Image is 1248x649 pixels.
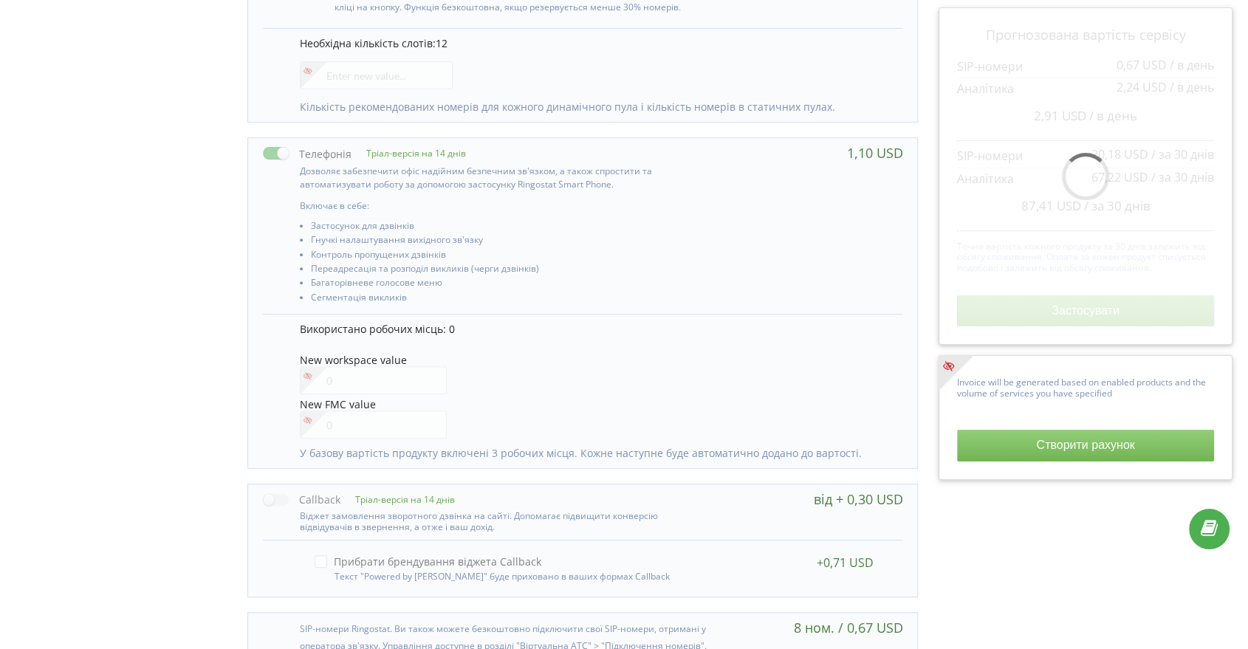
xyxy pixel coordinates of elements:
[300,199,710,212] p: Включає в себе:
[352,147,466,159] p: Тріал-версія на 14 днів
[263,145,352,161] label: Телефонія
[300,322,455,336] span: Використано робочих місць: 0
[816,555,873,570] div: +0,71 USD
[813,492,902,507] div: від + 0,30 USD
[793,620,902,635] div: 8 ном. / 0,67 USD
[315,555,541,568] label: Прибрати брендування віджета Callback
[263,507,710,532] div: Віджет замовлення зворотного дзвінка на сайті. Допомагає підвищити конверсію відвідувачів в зверн...
[300,36,888,51] p: Необхідна кількість слотів:
[846,145,902,160] div: 1,10 USD
[300,397,376,411] span: New FMC value
[300,446,888,461] p: У базову вартість продукту включені 3 робочих місця. Кожне наступне буде автоматично додано до ва...
[311,292,710,306] li: Сегментація викликів
[300,165,710,190] p: Дозволяє забезпечити офіс надійним безпечним зв'язком, а також спростити та автоматизувати роботу...
[263,492,340,507] label: Callback
[311,235,710,249] li: Гнучкі налаштування вихідного зв'язку
[311,250,710,264] li: Контроль пропущених дзвінків
[315,568,705,582] div: Текст "Powered by [PERSON_NAME]" буде приховано в ваших формах Callback
[436,36,448,50] span: 12
[300,353,407,367] span: New workspace value
[311,221,710,235] li: Застосунок для дзвінків
[300,100,888,114] p: Кількість рекомендованих номерів для кожного динамічного пула і кількість номерів в статичних пулах.
[957,430,1213,461] button: Створити рахунок
[311,278,710,292] li: Багаторівневе голосове меню
[311,264,710,278] li: Переадресація та розподіл викликів (черги дзвінків)
[340,493,455,506] p: Тріал-версія на 14 днів
[957,374,1213,399] p: Invoice will be generated based on enabled products and the volume of services you have specified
